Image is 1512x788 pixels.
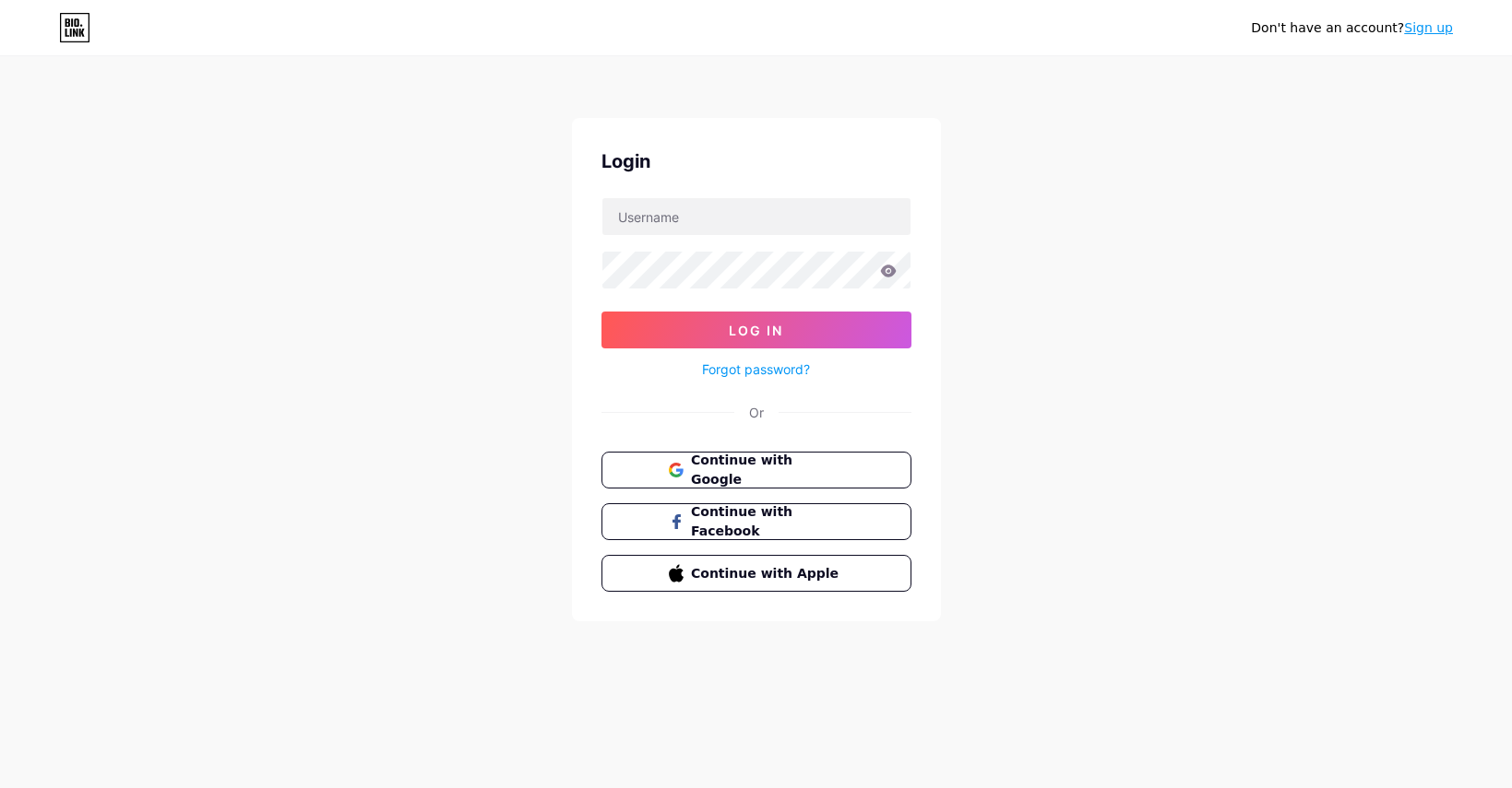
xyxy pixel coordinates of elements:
[1251,18,1453,38] div: Don't have an account?
[1404,20,1453,35] a: Sign up
[601,503,911,540] button: Continue with Facebook
[601,555,911,592] button: Continue with Apple
[601,452,911,488] button: Continue with Google
[601,147,911,175] div: Login
[602,198,911,235] input: Username
[702,359,810,379] a: Forgot password?
[691,451,843,489] span: Continue with Google
[729,323,783,338] span: Log In
[749,403,764,422] div: Or
[691,564,843,583] span: Continue with Apple
[601,312,911,348] button: Log In
[691,502,843,541] span: Continue with Facebook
